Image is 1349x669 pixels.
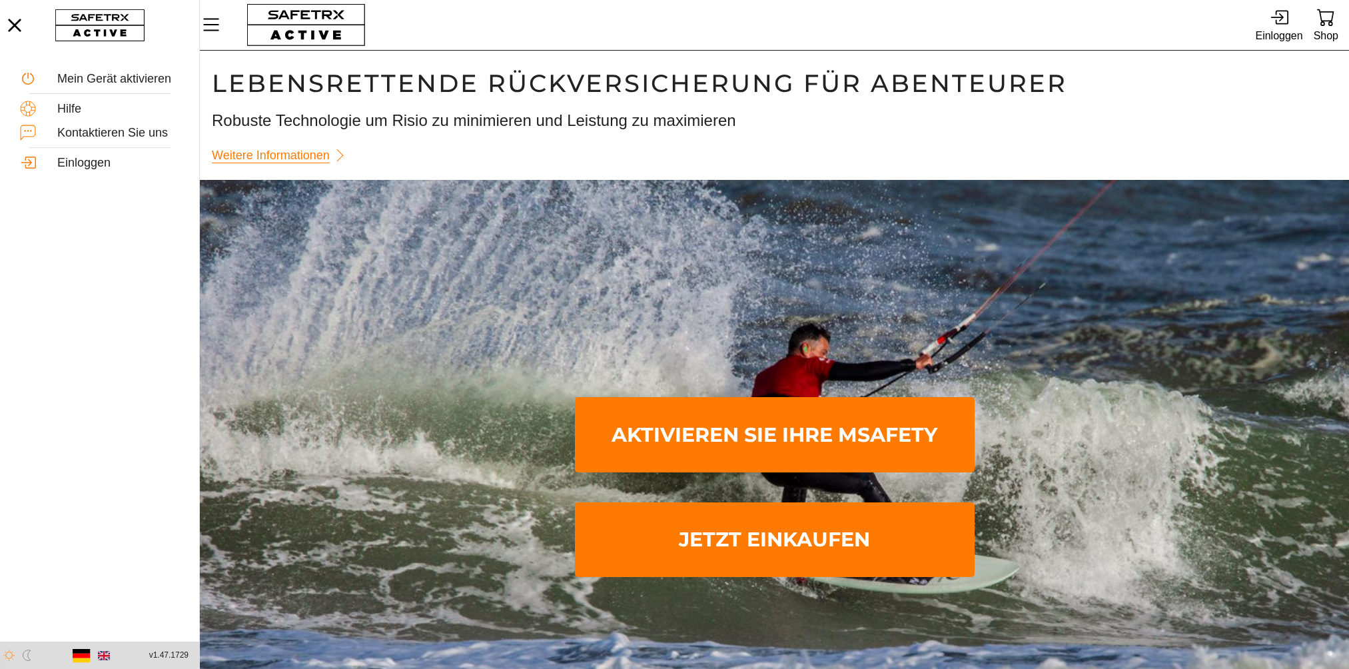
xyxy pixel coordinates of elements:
img: en.svg [98,650,110,662]
a: Aktivieren Sie Ihre MSafety [575,397,975,472]
button: Englishc [93,644,115,667]
img: ContactUs.svg [20,125,36,141]
img: de.svg [72,646,90,664]
img: ModeDark.svg [21,650,33,661]
a: Jetzt einkaufen [575,502,975,578]
h3: Robuste Technologie um Risio zu minimieren und Leistung zu maximieren [212,109,1337,132]
div: Shop [1314,27,1338,45]
img: Help.svg [20,101,36,117]
button: MenÜ [200,11,233,39]
img: ModeLight.svg [3,650,15,661]
button: v1.47.1729 [141,644,197,666]
span: Jetzt einkaufen [586,505,964,575]
button: Deutsch [70,644,93,667]
div: Einloggen [1255,27,1302,45]
div: Hilfe [57,102,179,117]
div: Kontaktieren Sie uns [57,126,179,141]
span: Aktivieren Sie Ihre MSafety [586,400,964,470]
h1: Lebensrettende Rückversicherung für Abenteurer [212,68,1337,99]
div: Mein Gerät aktivieren [57,72,179,87]
div: Einloggen [57,156,179,171]
span: v1.47.1729 [149,648,189,662]
span: Weitere Informationen [212,145,330,166]
a: Weitere Informationen [212,143,354,169]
